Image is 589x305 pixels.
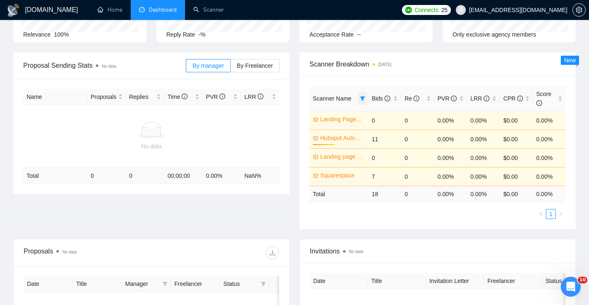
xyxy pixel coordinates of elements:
button: left [536,209,546,219]
span: dashboard [139,7,145,12]
span: No data [349,249,363,254]
span: filter [163,281,168,286]
span: PVR [438,95,457,102]
th: Title [368,273,426,289]
td: 0 [401,130,434,148]
span: filter [161,278,169,290]
span: filter [259,278,268,290]
a: Squarespace [320,171,363,180]
span: LRR [470,95,489,102]
td: $0.00 [500,130,533,148]
td: 00:00:00 [164,168,203,184]
span: Relevance [23,31,51,38]
span: Score [536,91,552,106]
li: Previous Page [536,209,546,219]
td: $0.00 [500,167,533,186]
span: No data [102,64,116,69]
span: New [564,57,576,64]
th: Title [73,276,122,292]
span: Reply Rate [166,31,195,38]
span: Re [404,95,419,102]
td: 0.00% [467,148,500,167]
span: info-circle [414,96,419,101]
button: download [266,246,279,259]
td: NaN % [241,168,280,184]
span: info-circle [258,93,263,99]
span: By Freelancer [237,62,273,69]
span: Replies [129,92,155,101]
span: info-circle [219,93,225,99]
img: logo [7,4,20,17]
td: $ 0.00 [500,186,533,202]
span: crown [313,135,319,141]
span: Status [224,279,258,288]
td: 0 [368,111,401,130]
a: homeHome [97,6,122,13]
td: 0.00% [467,130,500,148]
span: download [266,249,279,256]
span: 25 [441,5,448,15]
div: Proposals [24,246,151,259]
td: 0.00% [533,130,566,148]
td: 0 [401,186,434,202]
span: filter [358,92,367,105]
span: LRR [244,93,263,100]
td: 0 [88,168,126,184]
span: info-circle [451,96,457,101]
td: 0.00% [533,148,566,167]
td: 7 [368,167,401,186]
span: By manager [192,62,224,69]
td: Total [23,168,88,184]
td: 0.00% [434,167,467,186]
span: Only exclusive agency members [453,31,536,38]
span: crown [313,172,319,178]
td: 0.00 % [434,186,467,202]
span: No data [62,250,77,254]
td: 0.00% [434,148,467,167]
time: [DATE] [378,62,391,67]
span: 100% [54,31,69,38]
span: Dashboard [149,6,177,13]
td: 18 [368,186,401,202]
th: Freelancer [171,276,220,292]
td: 0.00% [467,167,500,186]
th: Proposals [88,89,126,105]
td: $0.00 [500,111,533,130]
li: Next Page [556,209,566,219]
span: Connects: [414,5,439,15]
td: 0.00 % [467,186,500,202]
a: Landing Page Designer [320,115,363,124]
span: PVR [206,93,226,100]
span: CPR [503,95,523,102]
span: info-circle [385,96,390,101]
td: 0.00% [467,111,500,130]
a: setting [572,7,586,13]
a: Hubspot Automation [320,133,363,143]
span: info-circle [517,96,523,101]
td: 0 [401,111,434,130]
span: Scanner Breakdown [309,59,566,69]
img: upwork-logo.png [405,7,412,13]
span: Manager [125,279,159,288]
th: Date [24,276,73,292]
span: filter [261,281,266,286]
td: 0.00 % [203,168,241,184]
span: Bids [372,95,390,102]
button: setting [572,3,586,17]
td: Total [309,186,368,202]
span: 10 [578,277,587,283]
div: No data [27,142,276,151]
span: right [558,212,563,216]
a: 1 [546,209,555,219]
th: Name [23,89,88,105]
th: Date [310,273,368,289]
span: -% [198,31,205,38]
span: filter [360,96,365,101]
td: 0 [368,148,401,167]
td: 0.00% [434,111,467,130]
span: crown [313,116,319,122]
button: right [556,209,566,219]
td: 0.00% [434,130,467,148]
span: left [538,212,543,216]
